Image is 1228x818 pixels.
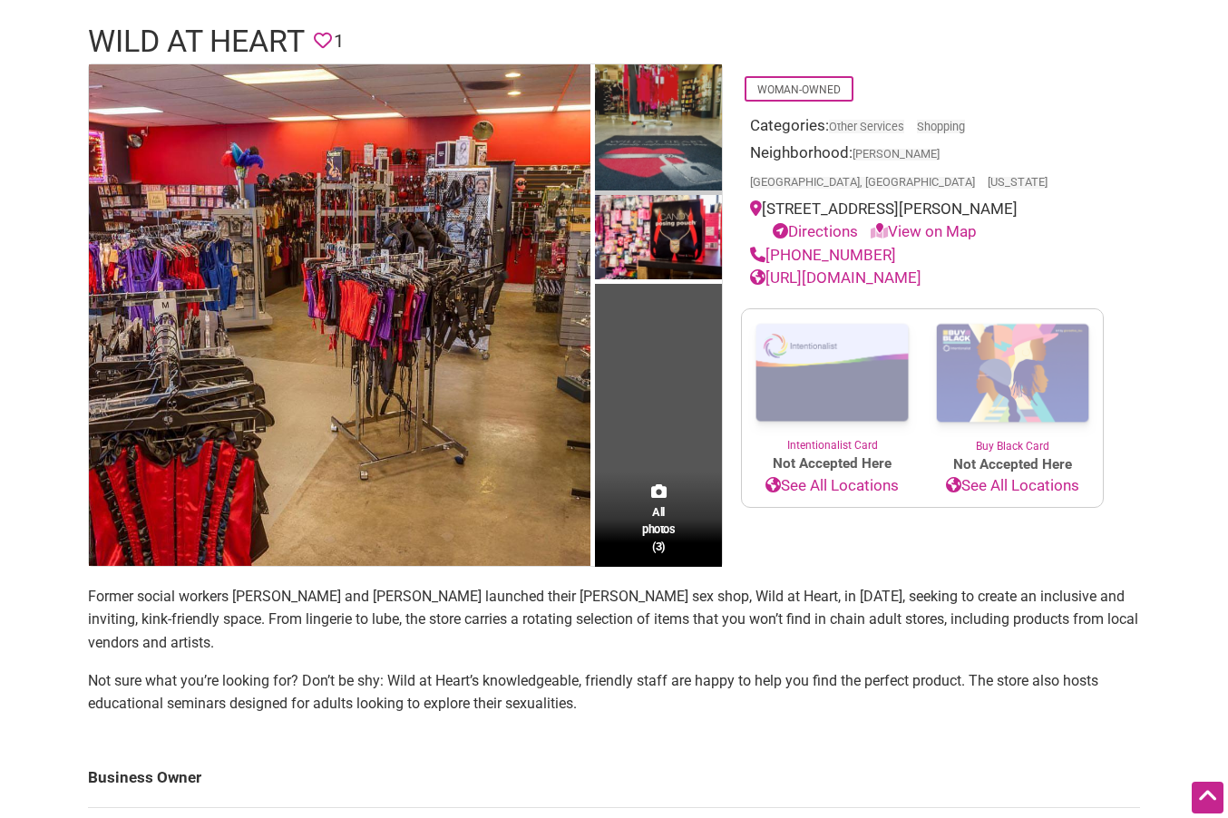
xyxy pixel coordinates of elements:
h1: Wild At Heart [88,20,305,63]
a: [PHONE_NUMBER] [750,246,896,264]
a: Other Services [829,120,904,133]
td: Business Owner [88,748,1140,808]
a: [URL][DOMAIN_NAME] [750,268,921,287]
a: Intentionalist Card [742,309,922,453]
a: Buy Black Card [922,309,1103,454]
img: Intentionalist Card [742,309,922,437]
span: 1 [334,27,344,55]
span: Former social workers [PERSON_NAME] and [PERSON_NAME] launched their [PERSON_NAME] sex shop, Wild... [88,588,1138,651]
div: [STREET_ADDRESS][PERSON_NAME] [750,198,1095,244]
a: See All Locations [742,474,922,498]
a: See All Locations [922,474,1103,498]
span: [US_STATE] [988,177,1048,189]
a: Woman-Owned [757,83,841,96]
img: Buy Black Card [922,309,1103,438]
div: Neighborhood: [750,141,1095,198]
span: [PERSON_NAME] [853,149,940,161]
a: Directions [773,222,858,240]
span: You must be logged in to save favorites. [314,27,332,55]
span: All photos (3) [642,503,675,555]
span: Not Accepted Here [922,454,1103,475]
div: Scroll Back to Top [1192,782,1223,813]
span: [GEOGRAPHIC_DATA], [GEOGRAPHIC_DATA] [750,177,975,189]
a: Shopping [917,120,965,133]
a: View on Map [871,222,977,240]
span: Not sure what you’re looking for? Don’t be shy: Wild at Heart’s knowledgeable, friendly staff are... [88,672,1098,713]
div: Categories: [750,114,1095,142]
span: Not Accepted Here [742,453,922,474]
